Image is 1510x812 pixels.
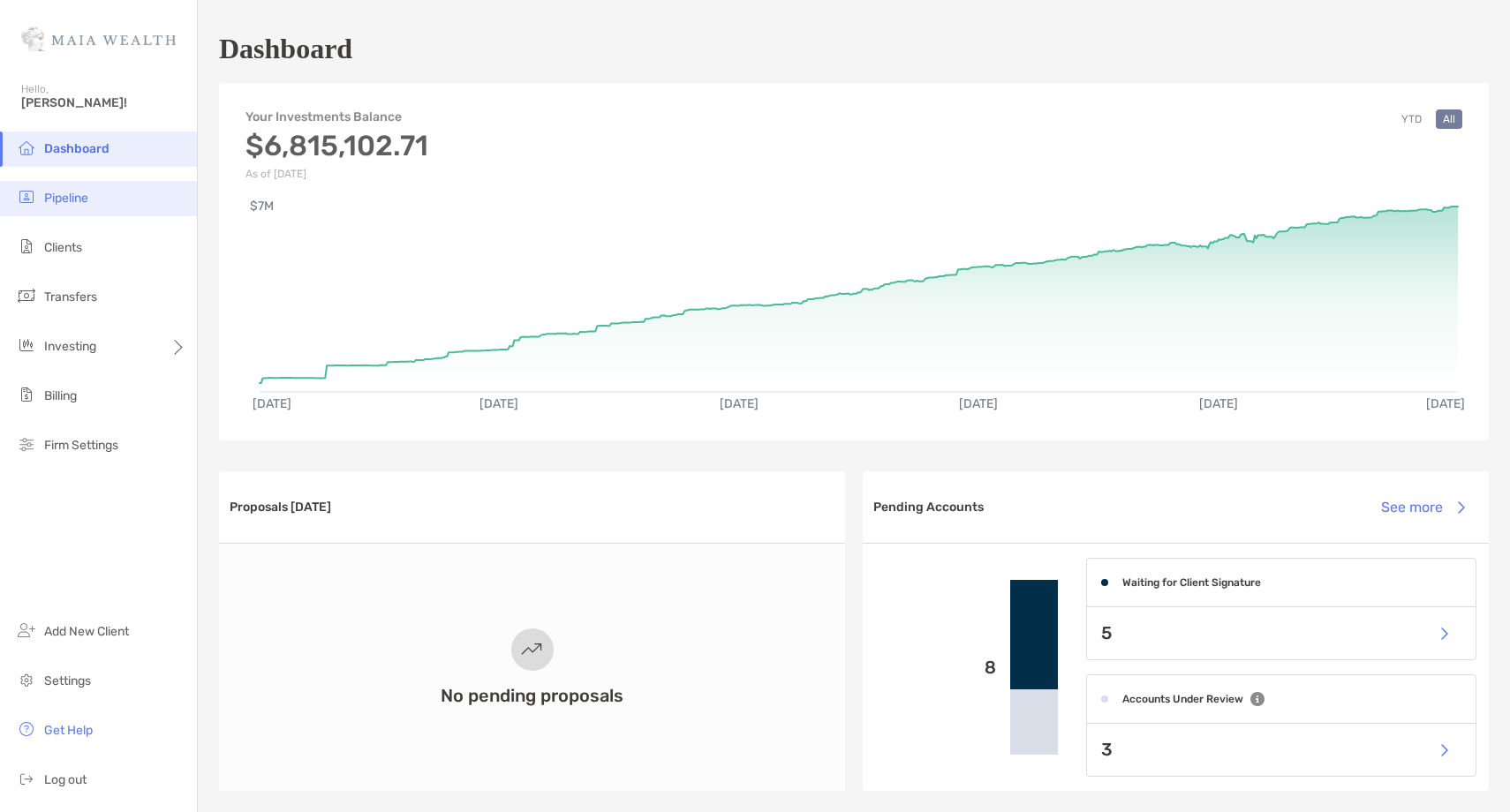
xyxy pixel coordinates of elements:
img: Zoe Logo [21,7,176,71]
img: settings icon [16,669,37,690]
span: [PERSON_NAME]! [21,95,186,110]
img: investing icon [16,335,37,356]
span: Investing [44,339,96,354]
span: Get Help [44,723,93,738]
h3: Proposals [DATE] [230,500,331,515]
span: Billing [44,388,77,403]
span: Add New Client [44,624,129,639]
p: 5 [1101,622,1112,644]
span: Settings [44,673,91,688]
img: pipeline icon [16,186,37,207]
button: YTD [1394,109,1429,129]
p: 3 [1101,739,1113,761]
h4: Your Investments Balance [245,109,428,124]
text: $7M [250,199,274,214]
img: clients icon [16,236,37,257]
img: get-help icon [16,718,37,740]
h4: Waiting for Client Signature [1122,576,1261,589]
img: add_new_client icon [16,620,37,641]
span: Firm Settings [44,438,118,453]
text: [DATE] [720,396,759,411]
p: As of [DATE] [245,168,428,180]
span: Clients [44,240,82,255]
text: [DATE] [253,396,291,411]
img: firm-settings icon [16,433,37,455]
span: Pipeline [44,191,88,206]
span: Dashboard [44,141,109,156]
h3: No pending proposals [441,685,623,706]
span: Transfers [44,289,97,304]
h4: Accounts Under Review [1122,693,1243,705]
img: billing icon [16,384,37,405]
text: [DATE] [1426,396,1465,411]
img: transfers icon [16,285,37,306]
text: [DATE] [959,396,998,411]
img: dashboard icon [16,137,37,158]
p: 8 [877,657,996,679]
text: [DATE] [479,396,518,411]
button: See more [1367,488,1478,527]
h3: Pending Accounts [873,500,984,515]
text: [DATE] [1199,396,1238,411]
button: All [1436,109,1462,129]
h1: Dashboard [219,33,352,65]
h3: $6,815,102.71 [245,129,428,162]
img: logout icon [16,768,37,789]
span: Log out [44,772,87,787]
